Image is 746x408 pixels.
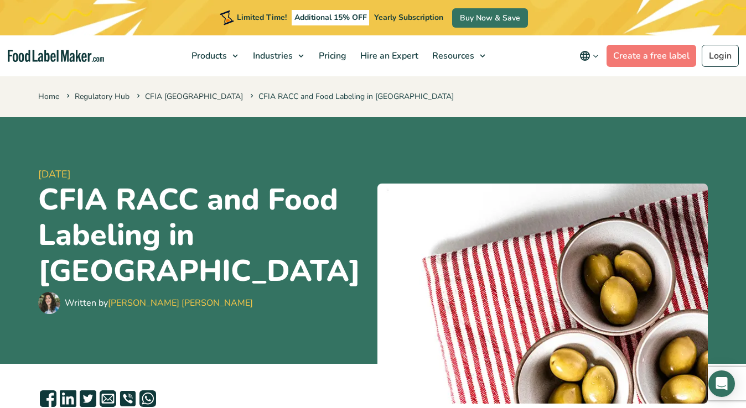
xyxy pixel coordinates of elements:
[188,50,228,62] span: Products
[607,45,696,67] a: Create a free label
[708,370,735,397] div: Open Intercom Messenger
[292,10,370,25] span: Additional 15% OFF
[145,91,243,102] a: CFIA [GEOGRAPHIC_DATA]
[248,91,454,102] span: CFIA RACC and Food Labeling in [GEOGRAPHIC_DATA]
[38,182,369,289] h1: CFIA RACC and Food Labeling in [GEOGRAPHIC_DATA]
[65,296,253,310] div: Written by
[38,292,60,314] img: Maria Abi Hanna - Food Label Maker
[312,35,351,76] a: Pricing
[38,167,369,182] span: [DATE]
[429,50,475,62] span: Resources
[75,91,129,102] a: Regulatory Hub
[246,35,309,76] a: Industries
[702,45,739,67] a: Login
[452,8,528,28] a: Buy Now & Save
[250,50,294,62] span: Industries
[315,50,348,62] span: Pricing
[357,50,419,62] span: Hire an Expert
[108,297,253,309] a: [PERSON_NAME] [PERSON_NAME]
[237,12,287,23] span: Limited Time!
[38,91,59,102] a: Home
[374,12,443,23] span: Yearly Subscription
[185,35,244,76] a: Products
[426,35,491,76] a: Resources
[354,35,423,76] a: Hire an Expert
